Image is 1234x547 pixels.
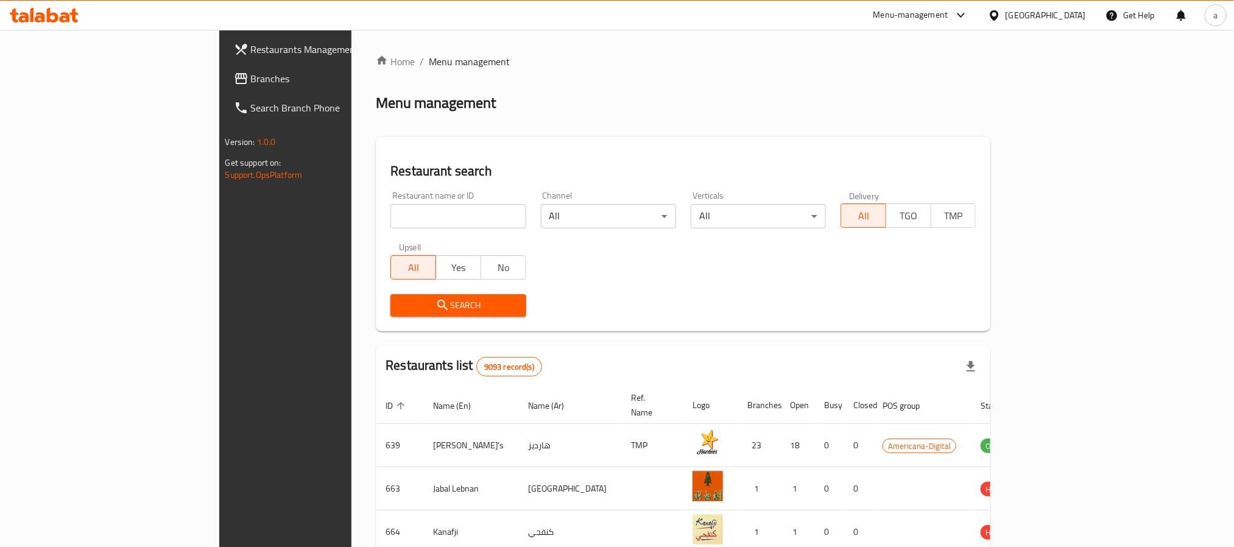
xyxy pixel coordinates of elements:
[844,424,873,467] td: 0
[225,155,281,171] span: Get support on:
[390,162,976,180] h2: Restaurant search
[541,204,676,228] div: All
[435,255,481,280] button: Yes
[844,387,873,424] th: Closed
[931,203,976,228] button: TMP
[376,93,496,113] h2: Menu management
[225,167,303,183] a: Support.OpsPlatform
[224,93,425,122] a: Search Branch Phone
[486,259,521,277] span: No
[780,424,814,467] td: 18
[841,203,886,228] button: All
[433,398,487,413] span: Name (En)
[883,439,956,453] span: Americana-Digital
[873,8,948,23] div: Menu-management
[981,398,1020,413] span: Status
[981,482,1017,496] span: HIDDEN
[683,387,738,424] th: Logo
[423,467,518,510] td: Jabal Lebnan
[693,471,723,501] img: Jabal Lebnan
[814,467,844,510] td: 0
[423,424,518,467] td: [PERSON_NAME]'s
[814,387,844,424] th: Busy
[396,259,431,277] span: All
[251,101,415,115] span: Search Branch Phone
[390,294,526,317] button: Search
[429,54,510,69] span: Menu management
[738,467,780,510] td: 1
[477,361,541,373] span: 9093 record(s)
[1213,9,1218,22] span: a
[981,526,1017,540] span: HIDDEN
[846,207,881,225] span: All
[981,439,1010,453] div: OPEN
[691,204,826,228] div: All
[376,54,990,69] nav: breadcrumb
[518,424,621,467] td: هارديز
[476,357,542,376] div: Total records count
[251,42,415,57] span: Restaurants Management
[621,424,683,467] td: TMP
[386,356,542,376] h2: Restaurants list
[883,398,936,413] span: POS group
[936,207,971,225] span: TMP
[693,514,723,545] img: Kanafji
[225,134,255,150] span: Version:
[981,439,1010,453] span: OPEN
[780,467,814,510] td: 1
[844,467,873,510] td: 0
[224,64,425,93] a: Branches
[528,398,580,413] span: Name (Ar)
[386,398,409,413] span: ID
[1006,9,1086,22] div: [GEOGRAPHIC_DATA]
[441,259,476,277] span: Yes
[886,203,931,228] button: TGO
[251,71,415,86] span: Branches
[738,424,780,467] td: 23
[849,191,880,200] label: Delivery
[891,207,926,225] span: TGO
[399,243,421,252] label: Upsell
[224,35,425,64] a: Restaurants Management
[481,255,526,280] button: No
[738,387,780,424] th: Branches
[631,390,668,420] span: Ref. Name
[400,298,516,313] span: Search
[693,428,723,458] img: Hardee's
[780,387,814,424] th: Open
[814,424,844,467] td: 0
[390,204,526,228] input: Search for restaurant name or ID..
[518,467,621,510] td: [GEOGRAPHIC_DATA]
[956,352,985,381] div: Export file
[390,255,436,280] button: All
[257,134,276,150] span: 1.0.0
